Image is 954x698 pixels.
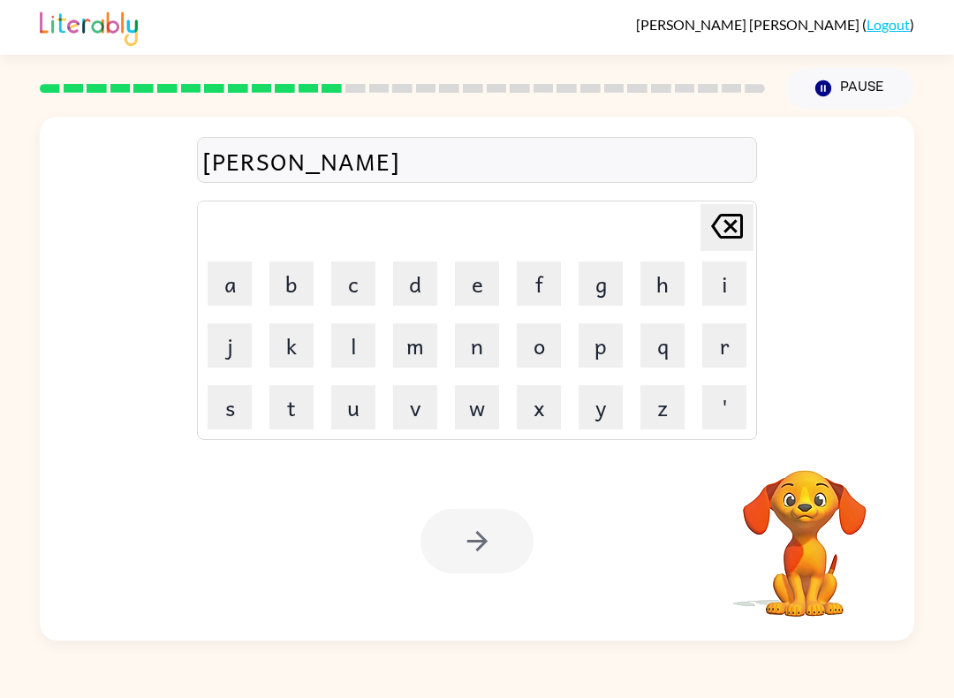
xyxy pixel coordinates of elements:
button: q [640,323,685,368]
button: m [393,323,437,368]
button: Pause [786,68,914,109]
button: o [517,323,561,368]
button: e [455,262,499,306]
button: t [269,385,314,429]
button: r [702,323,746,368]
button: g [579,262,623,306]
video: Your browser must support playing .mp4 files to use Literably. Please try using another browser. [716,443,893,619]
button: i [702,262,746,306]
button: f [517,262,561,306]
button: u [331,385,375,429]
button: b [269,262,314,306]
button: v [393,385,437,429]
button: x [517,385,561,429]
a: Logout [867,16,910,33]
div: [PERSON_NAME] [202,142,752,179]
button: c [331,262,375,306]
button: w [455,385,499,429]
button: ' [702,385,746,429]
button: h [640,262,685,306]
button: z [640,385,685,429]
button: d [393,262,437,306]
button: j [208,323,252,368]
img: Literably [40,7,138,46]
div: ( ) [636,16,914,33]
button: k [269,323,314,368]
button: p [579,323,623,368]
span: [PERSON_NAME] [PERSON_NAME] [636,16,862,33]
button: s [208,385,252,429]
button: n [455,323,499,368]
button: y [579,385,623,429]
button: l [331,323,375,368]
button: a [208,262,252,306]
